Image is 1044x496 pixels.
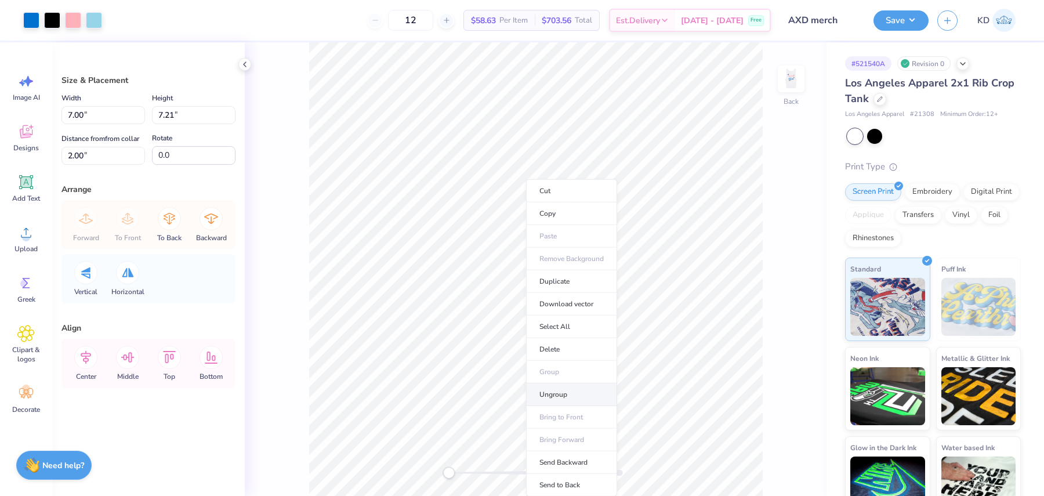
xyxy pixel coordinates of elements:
[117,372,139,381] span: Middle
[196,233,227,242] span: Backward
[784,96,799,107] div: Back
[7,345,45,364] span: Clipart & logos
[74,287,97,296] span: Vertical
[499,15,528,27] span: Per Item
[845,160,1021,173] div: Print Type
[152,131,172,145] label: Rotate
[526,316,617,338] li: Select All
[61,91,81,105] label: Width
[941,352,1010,364] span: Metallic & Glitter Ink
[616,15,660,27] span: Est. Delivery
[42,460,84,471] strong: Need help?
[13,143,39,153] span: Designs
[526,293,617,316] li: Download vector
[526,383,617,406] li: Ungroup
[13,93,40,102] span: Image AI
[157,233,182,242] span: To Back
[897,56,951,71] div: Revision 0
[200,372,223,381] span: Bottom
[850,441,916,454] span: Glow in the Dark Ink
[526,179,617,202] li: Cut
[471,15,496,27] span: $58.63
[845,56,891,71] div: # 521540A
[443,467,455,479] div: Accessibility label
[388,10,433,31] input: – –
[61,183,235,195] div: Arrange
[905,183,960,201] div: Embroidery
[526,202,617,225] li: Copy
[526,270,617,293] li: Duplicate
[981,207,1008,224] div: Foil
[76,372,96,381] span: Center
[61,132,139,146] label: Distance from from collar
[845,207,891,224] div: Applique
[941,278,1016,336] img: Puff Ink
[963,183,1020,201] div: Digital Print
[12,405,40,414] span: Decorate
[17,295,35,304] span: Greek
[941,441,995,454] span: Water based Ink
[845,230,901,247] div: Rhinestones
[12,194,40,203] span: Add Text
[850,263,881,275] span: Standard
[940,110,998,120] span: Minimum Order: 12 +
[152,91,173,105] label: Height
[895,207,941,224] div: Transfers
[681,15,744,27] span: [DATE] - [DATE]
[992,9,1016,32] img: Karen Danielle Caguimbay
[845,110,904,120] span: Los Angeles Apparel
[941,263,966,275] span: Puff Ink
[780,9,865,32] input: Untitled Design
[850,278,925,336] img: Standard
[751,16,762,24] span: Free
[910,110,934,120] span: # 21308
[526,338,617,361] li: Delete
[542,15,571,27] span: $703.56
[972,9,1021,32] a: KD
[873,10,929,31] button: Save
[845,76,1014,106] span: Los Angeles Apparel 2x1 Rib Crop Tank
[61,322,235,334] div: Align
[941,367,1016,425] img: Metallic & Glitter Ink
[14,244,38,254] span: Upload
[526,451,617,474] li: Send Backward
[845,183,901,201] div: Screen Print
[61,74,235,86] div: Size & Placement
[977,14,989,27] span: KD
[575,15,592,27] span: Total
[780,67,803,90] img: Back
[850,367,925,425] img: Neon Ink
[164,372,175,381] span: Top
[111,287,144,296] span: Horizontal
[945,207,977,224] div: Vinyl
[850,352,879,364] span: Neon Ink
